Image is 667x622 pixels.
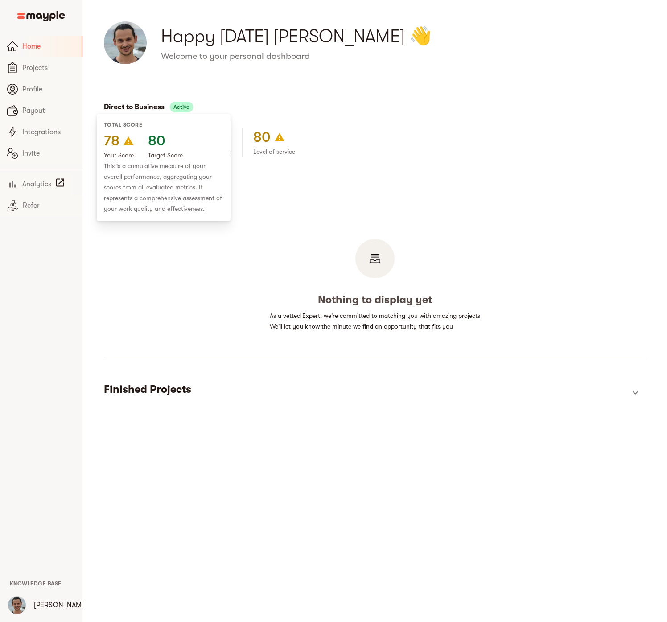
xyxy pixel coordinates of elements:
[104,122,142,128] span: Total score
[161,50,646,62] h6: Welcome to your personal dashboard
[104,21,147,64] img: Dan Kabakov
[104,382,625,396] h5: Finished Projects
[10,580,62,587] a: Knowledge Base
[253,146,295,157] p: Level of service
[17,11,65,21] img: Main logo
[270,312,480,330] span: As a vetted Expert, we're committed to matching you with amazing projects We'll let you know the ...
[34,600,88,610] p: [PERSON_NAME]
[161,24,646,49] h3: Happy [DATE] [PERSON_NAME] 👋
[22,148,75,159] span: Invite
[170,102,193,112] span: Active
[22,41,74,52] span: Home
[318,292,432,307] h5: Nothing to display yet
[104,196,646,210] h5: Active Projects
[22,84,75,95] span: Profile
[148,150,183,161] p: Target Score
[22,127,75,137] span: Integrations
[104,150,134,161] p: Your Score
[104,132,119,150] h4: 78
[8,596,26,614] img: kOm6PzlPRfKAhGiApfq9
[3,591,31,619] button: User Menu
[104,161,223,214] p: This is a cumulative measure of your overall performance, aggregating your scores from all evalua...
[148,132,165,150] h4: 80
[22,179,51,189] span: Analytics
[104,101,165,113] button: Direct to Business
[22,105,75,116] span: Payout
[22,62,75,73] span: Projects
[23,200,75,211] span: Refer
[170,102,193,112] div: This program is active. You will be assigned new clients.
[10,581,62,587] span: Knowledge Base
[253,128,271,146] h4: 80
[625,382,646,404] button: show more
